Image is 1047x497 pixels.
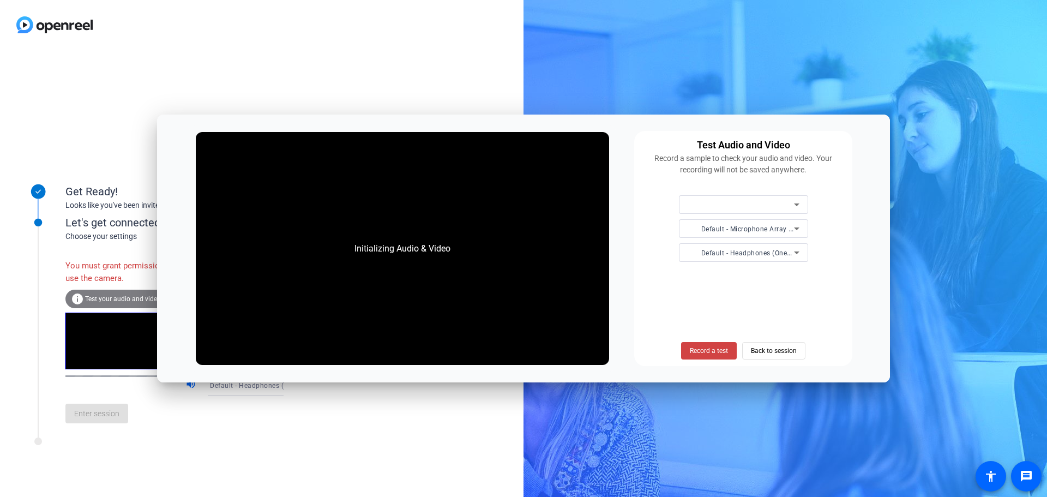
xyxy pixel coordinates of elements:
[185,379,198,392] mat-icon: volume_up
[1020,470,1033,483] mat-icon: message
[71,292,84,306] mat-icon: info
[210,381,350,390] span: Default - Headphones (OnePlus Buds Pro 2)
[85,295,161,303] span: Test your audio and video
[701,224,855,233] span: Default - Microphone Array (2- Realtek(R) Audio)
[690,346,728,356] span: Record a test
[641,153,846,176] div: Record a sample to check your audio and video. Your recording will not be saved anywhere.
[701,248,841,257] span: Default - Headphones (OnePlus Buds Pro 2)
[984,470,997,483] mat-icon: accessibility
[742,342,805,360] button: Back to session
[65,254,185,290] div: You must grant permissions to use the camera.
[751,340,797,361] span: Back to session
[65,183,284,200] div: Get Ready!
[65,231,306,242] div: Choose your settings
[697,137,790,153] div: Test Audio and Video
[344,231,461,266] div: Initializing Audio & Video
[681,342,737,360] button: Record a test
[65,200,284,211] div: Looks like you've been invited to join
[65,214,306,231] div: Let's get connected.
